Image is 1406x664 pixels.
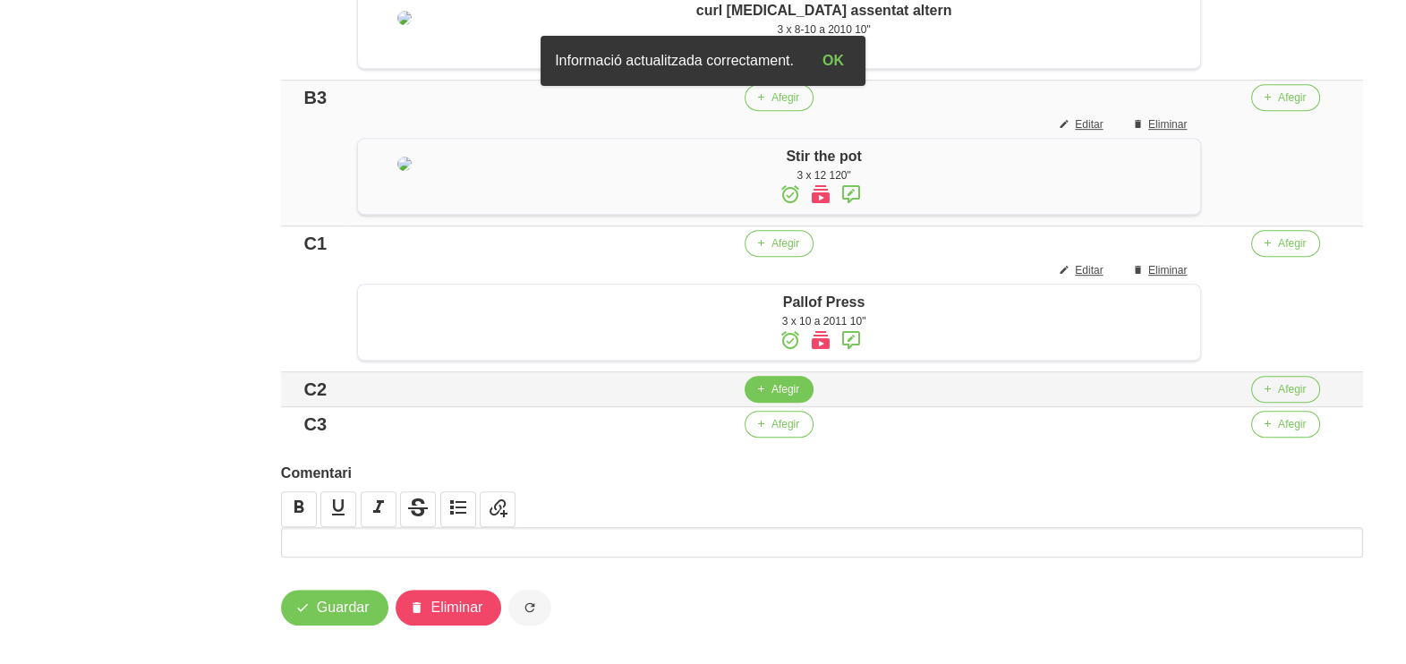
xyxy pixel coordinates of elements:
span: Eliminar [431,597,483,618]
button: Afegir [745,84,814,111]
button: Editar [1048,257,1117,284]
img: 8ea60705-12ae-42e8-83e1-4ba62b1261d5%2Factivities%2F7692-stir-the-pot-jpg.jpg [397,157,412,171]
span: Guardar [317,597,370,618]
span: Afegir [771,416,799,432]
div: 3 x 12 120" [456,167,1192,183]
span: Afegir [1278,381,1306,397]
div: 3 x 10 a 2011 10" [456,313,1192,329]
button: Editar [1048,111,1117,138]
span: Pallof Press [783,294,865,310]
button: Guardar [281,590,388,626]
button: Afegir [1251,411,1320,438]
span: Eliminar [1148,116,1187,132]
div: Informació actualitzada correctament. [541,43,808,79]
button: Afegir [1251,376,1320,403]
button: OK [808,43,858,79]
span: Afegir [1278,235,1306,251]
label: Comentari [281,463,1363,484]
div: C2 [288,376,343,403]
div: B3 [288,84,343,111]
span: Afegir [771,381,799,397]
div: C1 [288,230,343,257]
img: 8ea60705-12ae-42e8-83e1-4ba62b1261d5%2Factivities%2Falternating%20curl.jpg [397,11,412,25]
span: Afegir [1278,416,1306,432]
span: curl [MEDICAL_DATA] assentat altern [696,3,952,18]
span: Eliminar [1148,262,1187,278]
button: Eliminar [1121,111,1201,138]
span: Afegir [771,235,799,251]
img: 8ea60705-12ae-42e8-83e1-4ba62b1261d5%2Factivities%2F93944-palof-press-jpg.jpg [397,302,412,317]
div: 3 x 8-10 a 2010 10" [456,21,1192,38]
button: Afegir [745,376,814,403]
span: Editar [1075,262,1103,278]
button: Eliminar [1121,257,1201,284]
span: Editar [1075,116,1103,132]
span: Afegir [1278,89,1306,106]
span: Afegir [771,89,799,106]
span: Stir the pot [786,149,861,164]
div: C3 [288,411,343,438]
button: Afegir [1251,84,1320,111]
button: Afegir [1251,230,1320,257]
button: Afegir [745,230,814,257]
button: Afegir [745,411,814,438]
button: Eliminar [396,590,502,626]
